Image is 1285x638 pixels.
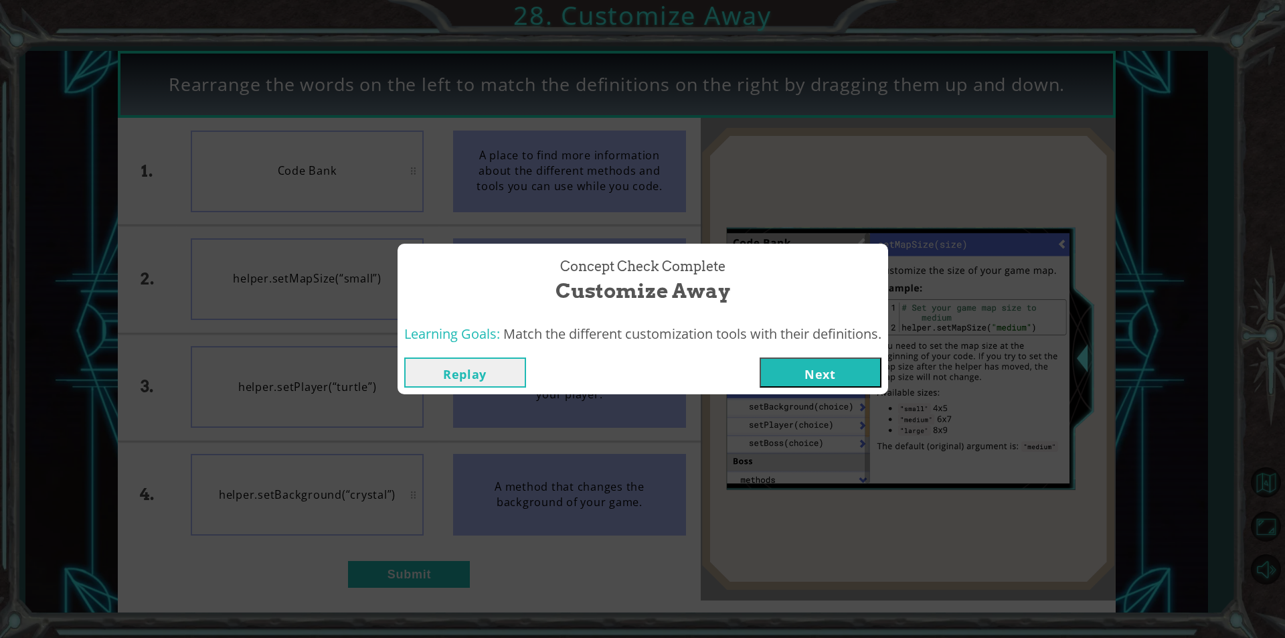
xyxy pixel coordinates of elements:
[760,357,881,388] button: Next
[404,325,500,343] span: Learning Goals:
[503,325,881,343] span: Match the different customization tools with their definitions.
[404,357,526,388] button: Replay
[555,276,730,305] span: Customize Away
[560,257,725,276] span: Concept Check Complete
